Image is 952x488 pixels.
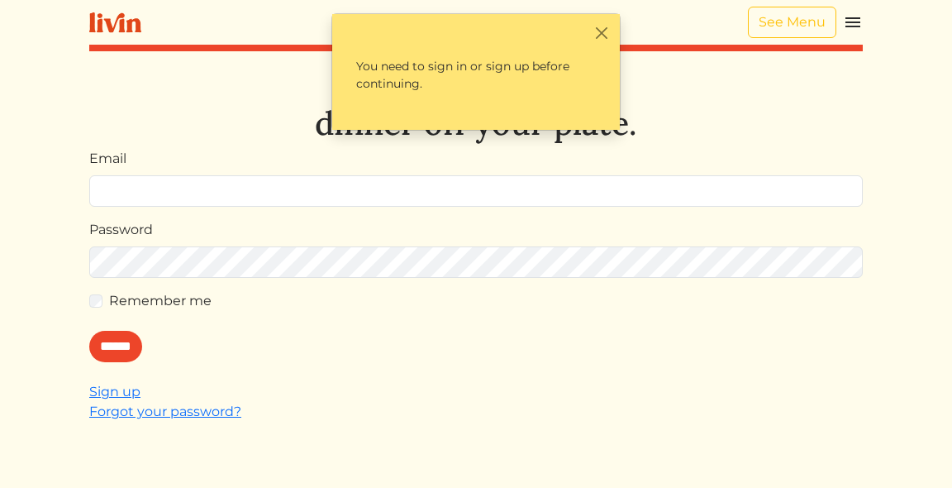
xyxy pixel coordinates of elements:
button: Close [593,24,610,41]
label: Email [89,149,126,169]
a: Forgot your password? [89,404,241,419]
p: You need to sign in or sign up before continuing. [342,44,610,107]
img: menu_hamburger-cb6d353cf0ecd9f46ceae1c99ecbeb4a00e71ca567a856bd81f57e9d8c17bb26.svg [843,12,863,32]
img: livin-logo-a0d97d1a881af30f6274990eb6222085a2533c92bbd1e4f22c21b4f0d0e3210c.svg [89,12,141,33]
label: Password [89,220,153,240]
a: Sign up [89,384,140,399]
label: Remember me [109,291,212,311]
h1: Let's take dinner off your plate. [89,65,863,142]
a: See Menu [748,7,836,38]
